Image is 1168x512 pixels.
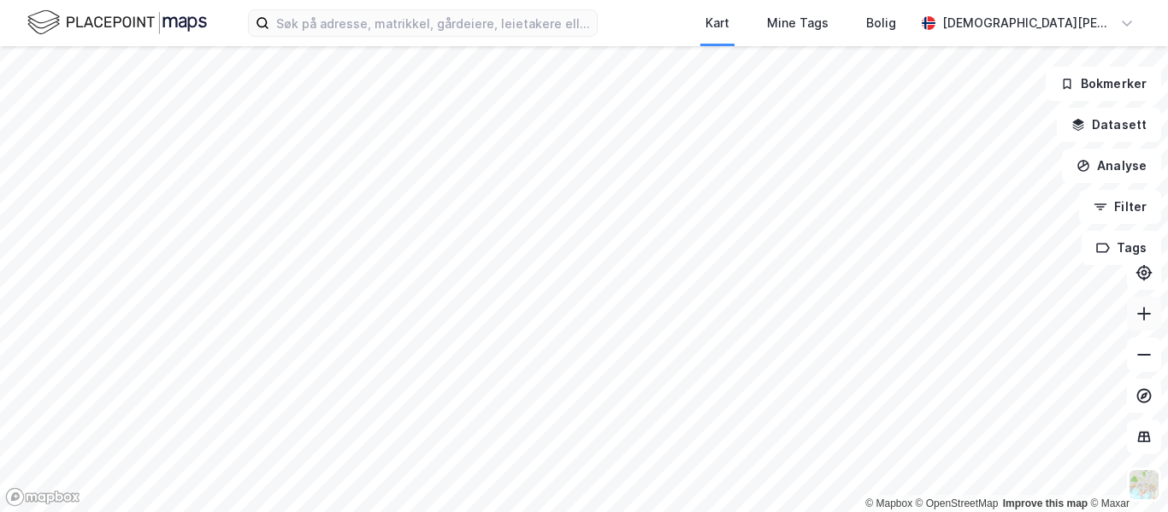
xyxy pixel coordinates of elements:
[1082,430,1168,512] div: Kontrollprogram for chat
[942,13,1113,33] div: [DEMOGRAPHIC_DATA][PERSON_NAME]
[865,497,912,509] a: Mapbox
[1082,231,1161,265] button: Tags
[1057,108,1161,142] button: Datasett
[269,10,597,36] input: Søk på adresse, matrikkel, gårdeiere, leietakere eller personer
[1079,190,1161,224] button: Filter
[1082,430,1168,512] iframe: Chat Widget
[767,13,829,33] div: Mine Tags
[27,8,207,38] img: logo.f888ab2527a4732fd821a326f86c7f29.svg
[1046,67,1161,101] button: Bokmerker
[866,13,896,33] div: Bolig
[5,487,80,507] a: Mapbox homepage
[1003,497,1088,509] a: Improve this map
[916,497,999,509] a: OpenStreetMap
[1062,149,1161,183] button: Analyse
[705,13,729,33] div: Kart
